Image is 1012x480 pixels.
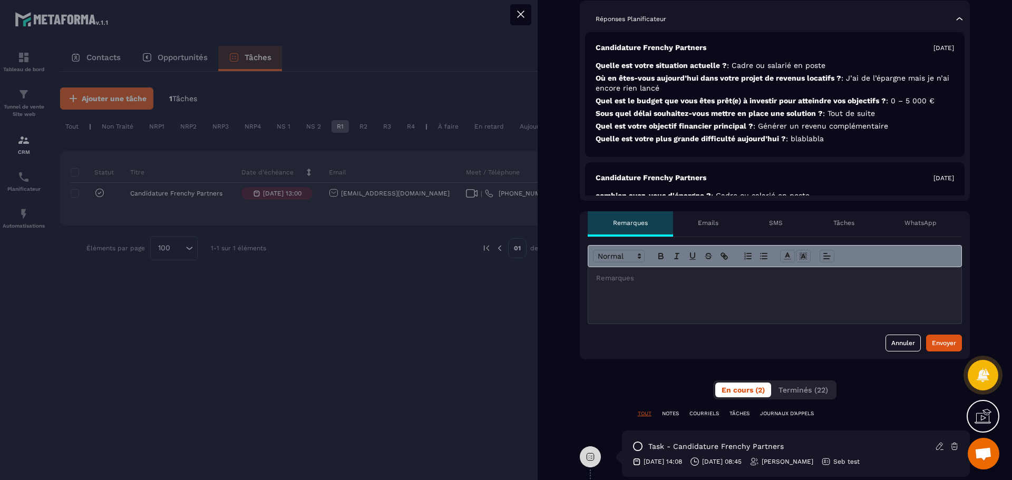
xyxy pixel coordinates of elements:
[772,383,834,397] button: Terminés (22)
[933,174,954,182] p: [DATE]
[711,191,810,200] span: : Cadre ou salarié en poste
[904,219,937,227] p: WhatsApp
[596,43,706,53] p: Candidature Frenchy Partners
[786,134,824,143] span: : blablabla
[729,410,750,417] p: TÂCHES
[762,457,813,466] p: [PERSON_NAME]
[932,338,956,348] div: Envoyer
[823,109,875,117] span: : Tout de suite
[644,457,682,466] p: [DATE] 14:08
[769,219,783,227] p: SMS
[698,219,718,227] p: Emails
[596,134,954,144] p: Quelle est votre plus grande difficulté aujourd’hui ?
[727,61,825,70] span: : Cadre ou salarié en poste
[596,15,666,23] p: Réponses Planificateur
[715,383,771,397] button: En cours (2)
[885,335,921,351] button: Annuler
[722,386,765,394] span: En cours (2)
[689,410,719,417] p: COURRIELS
[833,219,854,227] p: Tâches
[596,61,954,71] p: Quelle est votre situation actuelle ?
[596,121,954,131] p: Quel est votre objectif financier principal ?
[613,219,648,227] p: Remarques
[596,173,706,183] p: Candidature Frenchy Partners
[933,44,954,52] p: [DATE]
[648,442,784,452] p: task - Candidature Frenchy Partners
[596,96,954,106] p: Quel est le budget que vous êtes prêt(e) à investir pour atteindre vos objectifs ?
[662,410,679,417] p: NOTES
[596,109,954,119] p: Sous quel délai souhaitez-vous mettre en place une solution ?
[760,410,814,417] p: JOURNAUX D'APPELS
[779,386,828,394] span: Terminés (22)
[968,438,999,469] div: Ouvrir le chat
[926,335,962,351] button: Envoyer
[753,122,888,130] span: : Générer un revenu complémentaire
[702,457,742,466] p: [DATE] 08:45
[596,73,954,93] p: Où en êtes-vous aujourd’hui dans votre projet de revenus locatifs ?
[596,191,954,201] p: combien avez-vous d'épargne ?
[886,96,935,105] span: : 0 – 5 000 €
[833,457,860,466] p: Seb test
[638,410,651,417] p: TOUT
